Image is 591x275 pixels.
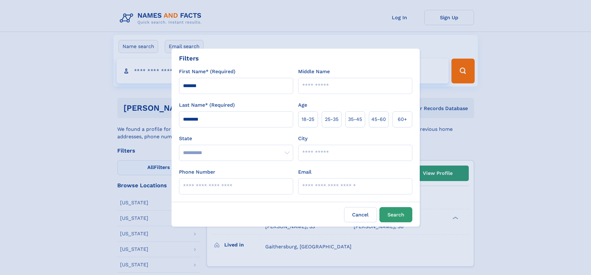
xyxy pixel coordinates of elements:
[179,168,215,176] label: Phone Number
[298,168,311,176] label: Email
[325,116,338,123] span: 25‑35
[348,116,362,123] span: 35‑45
[379,207,412,222] button: Search
[298,101,307,109] label: Age
[344,207,377,222] label: Cancel
[398,116,407,123] span: 60+
[179,135,293,142] label: State
[179,101,235,109] label: Last Name* (Required)
[298,135,307,142] label: City
[179,68,235,75] label: First Name* (Required)
[371,116,386,123] span: 45‑60
[302,116,314,123] span: 18‑25
[298,68,330,75] label: Middle Name
[179,54,199,63] div: Filters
